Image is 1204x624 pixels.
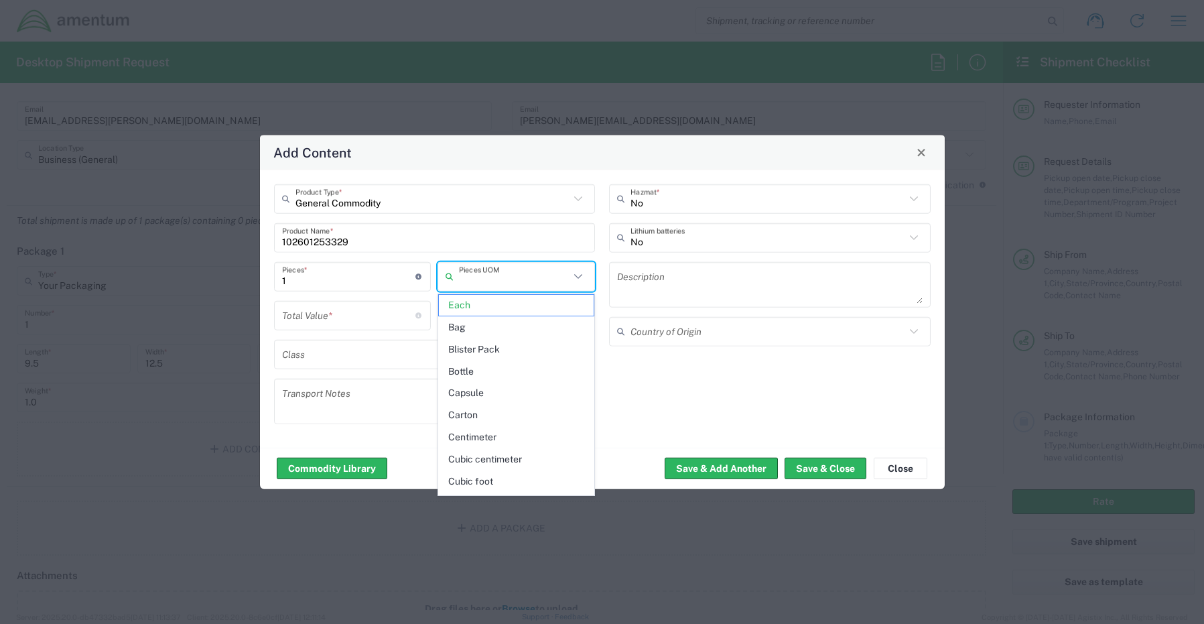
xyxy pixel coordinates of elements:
[439,405,594,426] span: Carton
[874,458,927,479] button: Close
[439,493,594,513] span: Cubic meter
[439,383,594,403] span: Capsule
[785,458,866,479] button: Save & Close
[277,458,387,479] button: Commodity Library
[439,317,594,338] span: Bag
[439,471,594,492] span: Cubic foot
[439,339,594,360] span: Blister Pack
[665,458,778,479] button: Save & Add Another
[439,361,594,382] span: Bottle
[439,427,594,448] span: Centimeter
[439,295,594,316] span: Each
[912,143,931,162] button: Close
[439,449,594,470] span: Cubic centimeter
[273,143,352,162] h4: Add Content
